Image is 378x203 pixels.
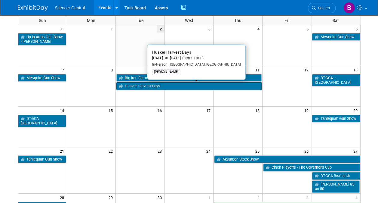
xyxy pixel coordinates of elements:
[306,194,311,201] span: 3
[18,155,66,163] a: Tahlequah Gun Show
[303,66,311,73] span: 12
[152,56,241,61] div: [DATE] to [DATE]
[59,147,67,155] span: 21
[303,147,311,155] span: 26
[18,5,48,11] img: ExhibitDay
[263,164,360,171] a: Cinch Playoffs - The Governor’s Cup
[61,66,67,73] span: 7
[108,194,115,201] span: 29
[355,25,360,33] span: 6
[343,2,355,14] img: Billee Page
[208,194,213,201] span: 1
[18,33,66,45] a: Up In Arms Gun Show - [PERSON_NAME]
[255,147,262,155] span: 25
[214,155,360,163] a: Aksarben Stock Show
[303,107,311,114] span: 19
[308,3,336,13] a: Search
[306,25,311,33] span: 5
[284,18,289,23] span: Fri
[59,25,67,33] span: 31
[185,18,193,23] span: Wed
[157,107,164,114] span: 16
[333,18,339,23] span: Sat
[255,107,262,114] span: 18
[59,194,67,201] span: 28
[312,33,360,41] a: Mesquite Gun Show
[152,50,191,55] span: Husker Harvest Days
[18,115,66,127] a: DTGCA - [GEOGRAPHIC_DATA]
[152,62,167,67] span: In-Person
[312,115,360,123] a: Tahlequah Gun Show
[208,25,213,33] span: 3
[316,6,330,10] span: Search
[116,82,262,90] a: Husker Harvest Days
[110,25,115,33] span: 1
[255,66,262,73] span: 11
[234,18,241,23] span: Thu
[355,194,360,201] span: 4
[312,180,359,193] a: [PERSON_NAME] 85 on 80
[206,147,213,155] span: 24
[108,147,115,155] span: 22
[110,66,115,73] span: 8
[157,194,164,201] span: 30
[152,69,180,75] div: [PERSON_NAME]
[257,25,262,33] span: 4
[312,172,360,180] a: DTGCA Bismarck
[181,56,203,60] span: (Committed)
[59,107,67,114] span: 14
[39,18,46,23] span: Sun
[353,147,360,155] span: 27
[116,74,262,82] a: Big Iron Farm Show
[353,107,360,114] span: 20
[108,107,115,114] span: 15
[18,74,66,82] a: Mesquite Gun Show
[167,62,241,67] span: [GEOGRAPHIC_DATA], [GEOGRAPHIC_DATA]
[353,66,360,73] span: 13
[137,18,143,23] span: Tue
[312,74,360,86] a: DTGCA - [GEOGRAPHIC_DATA]
[257,194,262,201] span: 2
[157,25,164,33] span: 2
[157,147,164,155] span: 23
[87,18,95,23] span: Mon
[55,5,85,10] span: Silencer Central
[206,107,213,114] span: 17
